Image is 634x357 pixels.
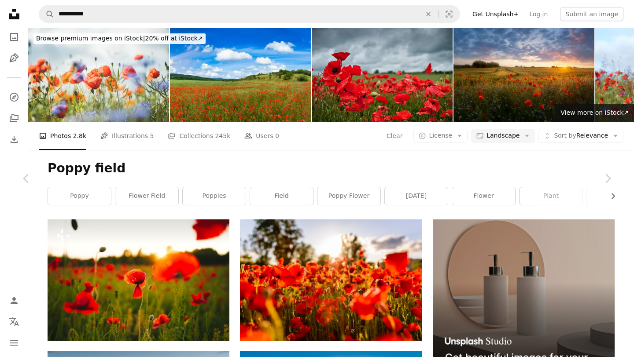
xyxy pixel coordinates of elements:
[312,28,453,122] img: Red poppies in a field with a cloudy sky
[554,131,608,140] span: Relevance
[28,28,211,49] a: Browse premium images on iStock|20% off at iStock↗
[240,219,422,340] img: red flowers near trees
[581,136,634,221] a: Next
[5,292,23,310] a: Log in / Sign up
[275,131,279,141] span: 0
[170,28,311,122] img: Landscape with Blooming poppy field and the Harz in the background
[520,187,582,205] a: plant
[48,276,229,284] a: a field full of red flowers with the sun in the background
[36,35,145,42] span: Browse premium images on iStock |
[115,187,178,205] a: flower field
[215,131,230,141] span: 245k
[240,276,422,284] a: red flowers near trees
[471,129,535,143] button: Landscape
[538,129,623,143] button: Sort byRelevance
[554,132,576,139] span: Sort by
[100,122,154,150] a: Illustrations 5
[48,187,111,205] a: poppy
[386,129,403,143] button: Clear
[413,129,468,143] button: License
[5,313,23,331] button: Language
[452,187,515,205] a: flower
[39,5,460,23] form: Find visuals sitewide
[5,28,23,46] a: Photos
[555,104,634,122] a: View more on iStock↗
[39,6,54,22] button: Search Unsplash
[150,131,154,141] span: 5
[560,7,623,21] button: Submit an image
[48,160,615,176] h1: Poppy field
[48,219,229,340] img: a field full of red flowers with the sun in the background
[183,187,246,205] a: poppies
[419,6,438,22] button: Clear
[168,122,230,150] a: Collections 245k
[250,187,313,205] a: field
[317,187,380,205] a: poppy flower
[453,28,594,122] img: Landscape with poppies at sunset.
[385,187,448,205] a: [DATE]
[560,109,629,116] span: View more on iStock ↗
[5,109,23,127] a: Collections
[429,132,452,139] span: License
[5,334,23,352] button: Menu
[524,7,553,21] a: Log in
[487,131,520,140] span: Landscape
[5,88,23,106] a: Explore
[5,49,23,67] a: Illustrations
[36,35,203,42] span: 20% off at iStock ↗
[5,131,23,148] a: Download History
[244,122,279,150] a: Users 0
[439,6,460,22] button: Visual search
[28,28,169,122] img: Red poppy in beautiful sunset light
[467,7,524,21] a: Get Unsplash+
